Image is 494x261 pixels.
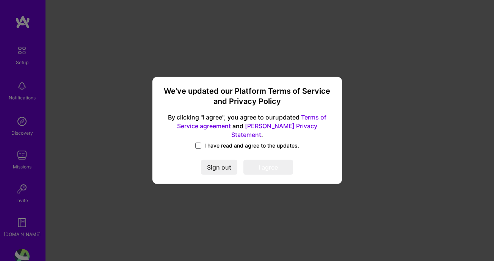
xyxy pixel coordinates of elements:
button: I agree [243,160,293,175]
span: I have read and agree to the updates. [204,142,299,149]
button: Sign out [201,160,237,175]
a: [PERSON_NAME] Privacy Statement [231,122,317,138]
a: Terms of Service agreement [177,113,326,130]
h3: We’ve updated our Platform Terms of Service and Privacy Policy [162,86,333,107]
span: By clicking "I agree", you agree to our updated and . [162,113,333,139]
